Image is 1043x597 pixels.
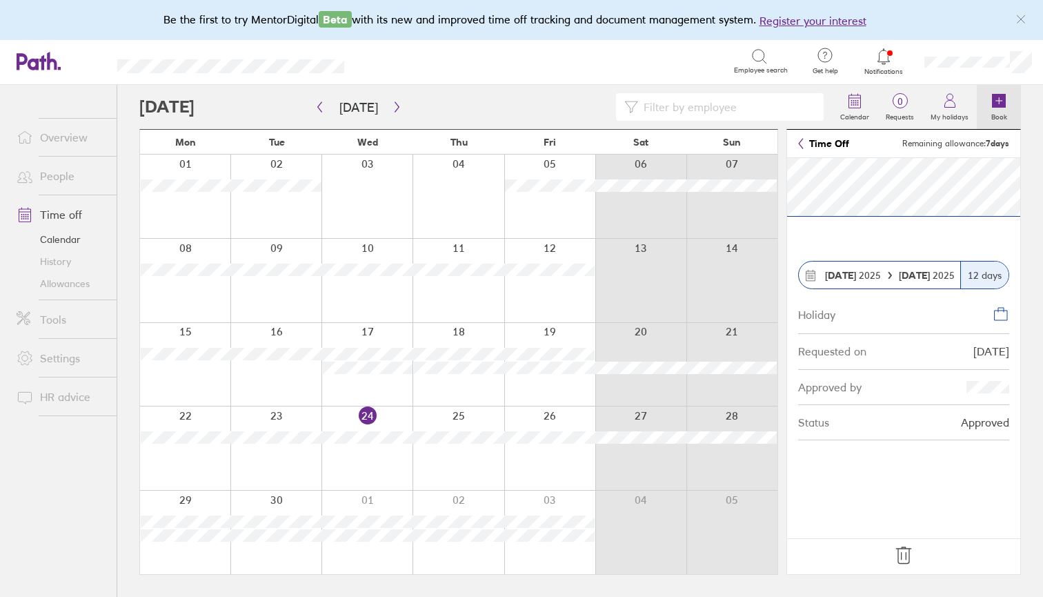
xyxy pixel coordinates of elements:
div: [DATE] [973,345,1009,358]
span: Tue [269,137,285,148]
span: Mon [175,137,196,148]
label: Requests [877,109,922,121]
div: 12 days [960,262,1009,288]
a: Overview [6,124,117,151]
a: Time Off [798,138,849,149]
span: Notifications [862,68,906,76]
label: My holidays [922,109,977,121]
span: Wed [357,137,378,148]
span: Sun [723,137,741,148]
a: History [6,251,117,273]
input: Filter by employee [638,94,815,120]
strong: [DATE] [825,269,856,282]
div: Search [381,55,417,67]
a: Notifications [862,47,906,76]
div: Be the first to try MentorDigital with its new and improved time off tracking and document manage... [163,11,880,29]
a: Calendar [832,85,877,129]
span: Sat [633,137,648,148]
a: Time off [6,201,117,228]
a: Settings [6,344,117,372]
strong: [DATE] [899,269,933,282]
span: 0 [877,96,922,107]
label: Calendar [832,109,877,121]
a: My holidays [922,85,977,129]
strong: 7 days [986,138,1009,148]
a: 0Requests [877,85,922,129]
span: 2025 [825,270,881,281]
a: Allowances [6,273,117,295]
a: HR advice [6,383,117,411]
div: Holiday [798,306,835,321]
button: [DATE] [328,96,389,119]
a: Calendar [6,228,117,251]
span: Employee search [734,66,788,75]
div: Approved [961,416,1009,429]
a: Book [977,85,1021,129]
a: People [6,162,117,190]
div: Requested on [798,345,866,358]
div: Status [798,416,829,429]
span: Remaining allowance: [902,139,1009,148]
span: 2025 [899,270,955,281]
span: Thu [450,137,468,148]
label: Book [983,109,1015,121]
a: Tools [6,306,117,333]
button: Register your interest [759,12,866,29]
span: Get help [803,67,848,75]
span: Fri [544,137,556,148]
span: Beta [319,11,352,28]
div: Approved by [798,381,862,393]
